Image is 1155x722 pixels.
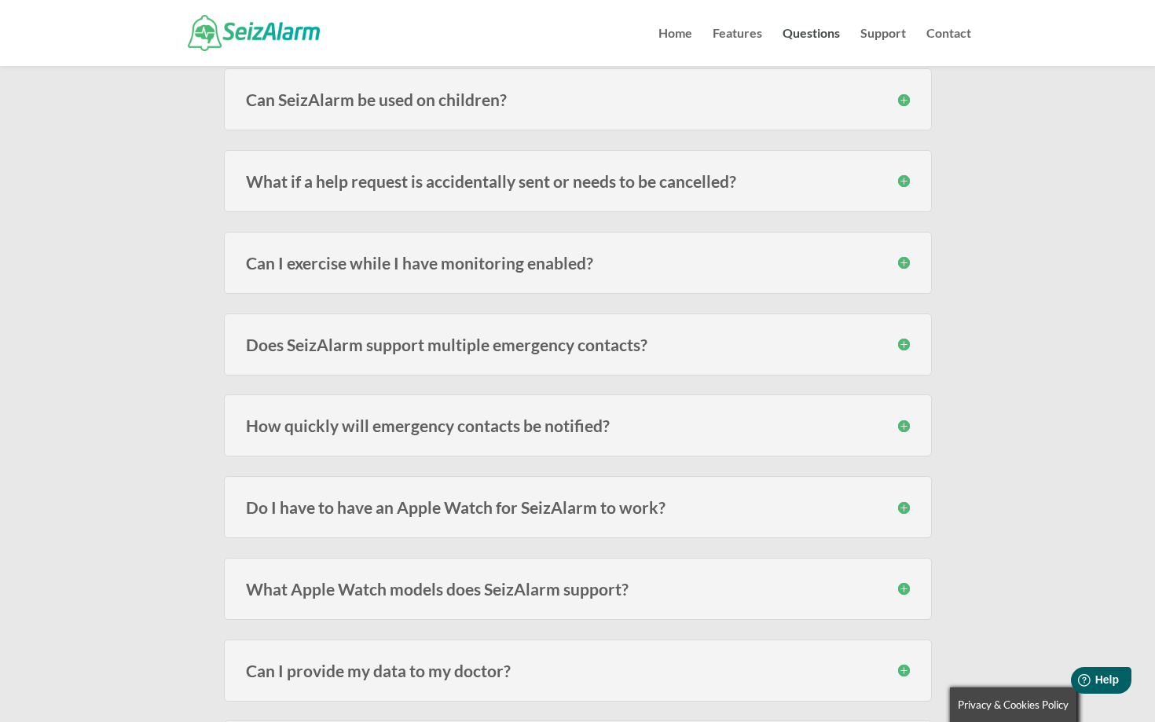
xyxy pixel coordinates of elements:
[246,581,910,597] h3: What Apple Watch models does SeizAlarm support?
[246,255,910,271] h3: Can I exercise while I have monitoring enabled?
[658,27,692,66] a: Home
[246,499,910,515] h3: Do I have to have an Apple Watch for SeizAlarm to work?
[246,417,910,434] h3: How quickly will emergency contacts be notified?
[713,27,762,66] a: Features
[188,15,321,50] img: SeizAlarm
[1015,661,1138,705] iframe: Help widget launcher
[246,662,910,679] h3: Can I provide my data to my doctor?
[926,27,971,66] a: Contact
[860,27,906,66] a: Support
[958,698,1069,711] span: Privacy & Cookies Policy
[783,27,840,66] a: Questions
[246,91,910,108] h3: Can SeizAlarm be used on children?
[246,173,910,189] h3: What if a help request is accidentally sent or needs to be cancelled?
[246,336,910,353] h3: Does SeizAlarm support multiple emergency contacts?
